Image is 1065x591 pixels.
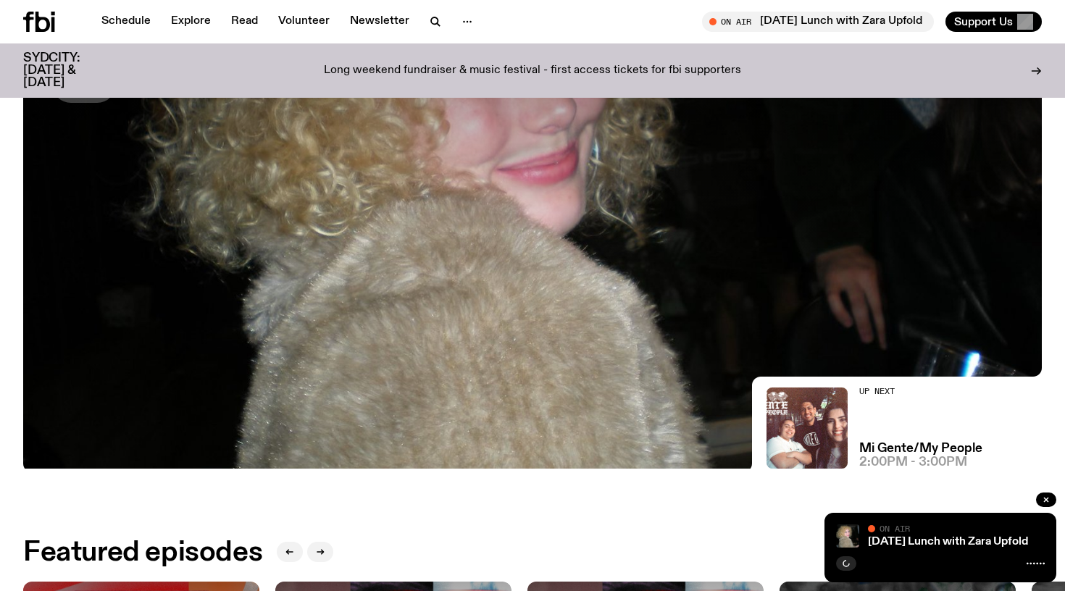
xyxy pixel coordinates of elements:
[93,12,159,32] a: Schedule
[162,12,220,32] a: Explore
[23,52,116,89] h3: SYDCITY: [DATE] & [DATE]
[954,15,1013,28] span: Support Us
[836,524,859,548] img: A digital camera photo of Zara looking to her right at the camera, smiling. She is wearing a ligh...
[859,456,967,469] span: 2:00pm - 3:00pm
[702,12,934,32] button: On Air[DATE] Lunch with Zara Upfold
[270,12,338,32] a: Volunteer
[859,387,982,395] h2: Up Next
[324,64,741,77] p: Long weekend fundraiser & music festival - first access tickets for fbi supporters
[222,12,267,32] a: Read
[859,443,982,455] a: Mi Gente/My People
[880,524,910,533] span: On Air
[945,12,1042,32] button: Support Us
[341,12,418,32] a: Newsletter
[23,540,262,566] h2: Featured episodes
[868,536,1028,548] a: [DATE] Lunch with Zara Upfold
